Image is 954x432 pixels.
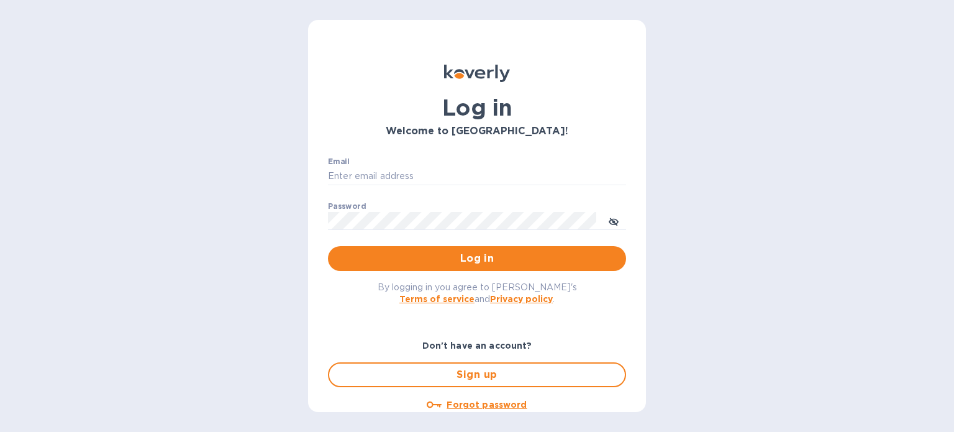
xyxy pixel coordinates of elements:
[601,208,626,233] button: toggle password visibility
[328,246,626,271] button: Log in
[328,203,366,210] label: Password
[422,341,532,351] b: Don't have an account?
[328,362,626,387] button: Sign up
[328,94,626,121] h1: Log in
[339,367,615,382] span: Sign up
[447,400,527,410] u: Forgot password
[378,282,577,304] span: By logging in you agree to [PERSON_NAME]'s and .
[328,158,350,165] label: Email
[338,251,616,266] span: Log in
[444,65,510,82] img: Koverly
[328,126,626,137] h3: Welcome to [GEOGRAPHIC_DATA]!
[399,294,475,304] a: Terms of service
[328,167,626,186] input: Enter email address
[490,294,553,304] a: Privacy policy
